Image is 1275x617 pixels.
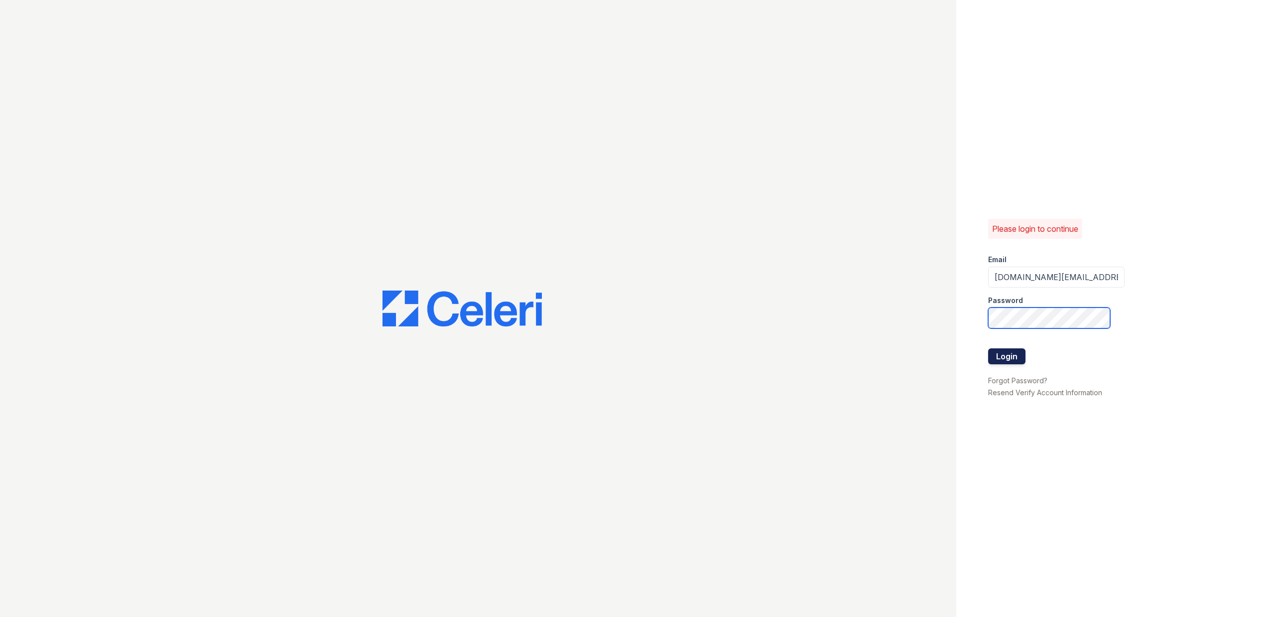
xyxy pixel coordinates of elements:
a: Forgot Password? [988,376,1047,385]
p: Please login to continue [992,223,1078,235]
img: CE_Logo_Blue-a8612792a0a2168367f1c8372b55b34899dd931a85d93a1a3d3e32e68fde9ad4.png [382,291,542,326]
a: Resend Verify Account Information [988,388,1102,397]
label: Email [988,255,1007,265]
label: Password [988,296,1023,306]
button: Login [988,348,1025,364]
